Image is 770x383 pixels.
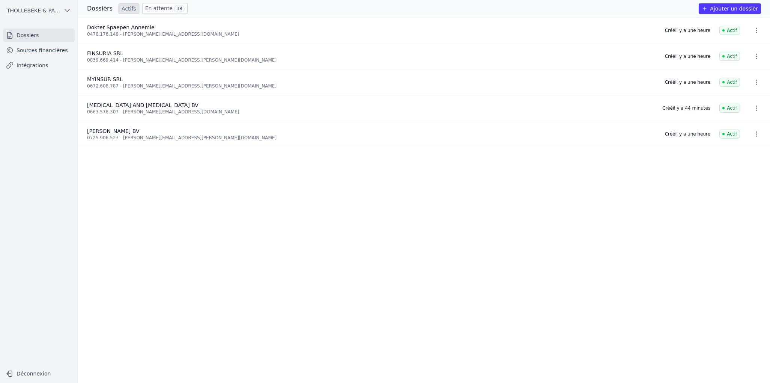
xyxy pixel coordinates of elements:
button: THOLLEBEKE & PARTNERS bvbvba BVBA [3,5,75,17]
div: Créé il y a une heure [665,27,710,33]
button: Ajouter un dossier [699,3,761,14]
div: 0478.176.148 - [PERSON_NAME][EMAIL_ADDRESS][DOMAIN_NAME] [87,31,656,37]
div: Créé il y a une heure [665,131,710,137]
h3: Dossiers [87,4,113,13]
span: FINSURIA SRL [87,50,123,56]
span: [MEDICAL_DATA] AND [MEDICAL_DATA] BV [87,102,199,108]
div: 0839.669.414 - [PERSON_NAME][EMAIL_ADDRESS][PERSON_NAME][DOMAIN_NAME] [87,57,656,63]
span: [PERSON_NAME] BV [87,128,140,134]
div: Créé il y a 44 minutes [662,105,710,111]
span: Actif [719,104,740,113]
span: Actif [719,130,740,139]
div: 0725.906.527 - [PERSON_NAME][EMAIL_ADDRESS][PERSON_NAME][DOMAIN_NAME] [87,135,656,141]
a: Sources financières [3,44,75,57]
span: Actif [719,78,740,87]
button: Déconnexion [3,368,75,380]
span: Dokter Spaepen Annemie [87,24,155,30]
span: THOLLEBEKE & PARTNERS bvbvba BVBA [7,7,60,14]
span: MYINSUR SRL [87,76,123,82]
div: 0672.608.787 - [PERSON_NAME][EMAIL_ADDRESS][PERSON_NAME][DOMAIN_NAME] [87,83,656,89]
span: Actif [719,26,740,35]
a: Intégrations [3,59,75,72]
div: Créé il y a une heure [665,53,710,59]
span: 38 [174,5,184,12]
a: En attente 38 [142,3,188,14]
span: Actif [719,52,740,61]
div: Créé il y a une heure [665,79,710,85]
div: 0663.576.307 - [PERSON_NAME][EMAIL_ADDRESS][DOMAIN_NAME] [87,109,653,115]
a: Actifs [119,3,139,14]
a: Dossiers [3,29,75,42]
